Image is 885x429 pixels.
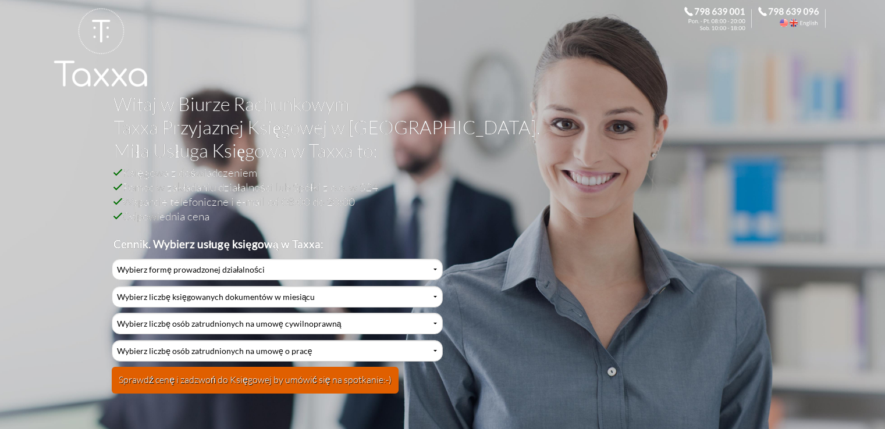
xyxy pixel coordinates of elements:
button: Sprawdź cenę i zadzwoń do Księgowej by umówić się na spotkanie:-) [112,367,399,394]
div: Zadzwoń do Księgowej. 798 639 001 [684,7,758,30]
b: Cennik. Wybierz usługę księgową w Taxxa: [113,237,324,251]
h2: Księgowa z doświadczeniem Pomoc w zakładaniu działalności lub Spółki z o.o. w S24 Wsparcie telefo... [113,165,762,251]
h1: Witaj w Biurze Rachunkowym Taxxa Przyjaznej Księgowej w [GEOGRAPHIC_DATA]. Miła Usługa Księgowa w... [113,92,762,165]
div: Call the Accountant. 798 639 096 [758,7,832,30]
div: Cennik Usług Księgowych Przyjaznej Księgowej w Biurze Rachunkowym Taxxa [112,259,442,401]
